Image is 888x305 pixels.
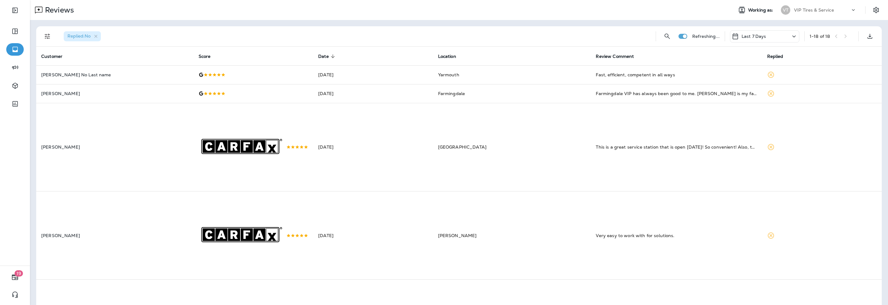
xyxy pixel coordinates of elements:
span: Customer [41,54,62,59]
div: Farmingdale VIP has always been good to me. Dustin is my favorite mechanic there. Always up front... [596,90,757,97]
button: 19 [6,271,24,283]
button: Filters [41,30,54,43]
td: [DATE] [313,191,433,279]
div: VT [781,5,790,15]
p: [PERSON_NAME] [41,91,189,96]
p: [PERSON_NAME] [41,145,189,150]
button: Search Reviews [661,30,673,43]
p: Refreshing... [692,34,720,39]
span: Farmingdale [438,91,465,96]
p: [PERSON_NAME] No Last name [41,72,189,77]
div: 1 - 18 of 18 [810,34,830,39]
span: 19 [15,270,23,277]
span: Location [438,54,456,59]
span: [GEOGRAPHIC_DATA] [438,144,486,150]
div: This is a great service station that is open on Sunday! So convenient! Also, they didn't charge m... [596,144,757,150]
td: [DATE] [313,103,433,191]
span: Working as: [748,8,775,13]
p: Last 7 Days [742,34,766,39]
span: [PERSON_NAME] [438,233,477,238]
span: Review Comment [596,54,634,59]
td: [DATE] [313,84,433,103]
span: Date [318,53,337,59]
span: Review Comment [596,53,642,59]
p: [PERSON_NAME] [41,233,189,238]
span: Location [438,53,464,59]
span: Replied [767,53,792,59]
span: Date [318,54,329,59]
span: Customer [41,53,71,59]
span: Yarmouth [438,72,459,78]
button: Expand Sidebar [6,4,24,17]
span: Replied : No [67,33,91,39]
span: Score [199,54,211,59]
button: Settings [871,4,882,16]
div: Very easy to work with for solutions. [596,232,757,239]
span: Score [199,53,219,59]
button: Export as CSV [864,30,876,43]
p: VIP Tires & Service [794,8,834,13]
div: Replied:No [64,31,101,41]
span: Replied [767,54,783,59]
div: Fast, efficient, competent in all ways [596,72,757,78]
td: [DATE] [313,65,433,84]
p: Reviews [42,5,74,15]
